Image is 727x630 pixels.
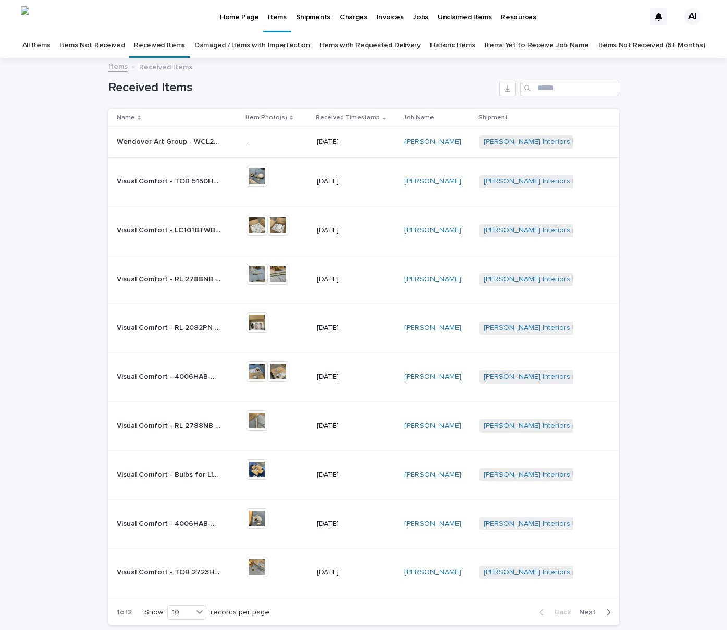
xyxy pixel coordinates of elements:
p: Show [144,608,163,617]
button: Next [575,608,619,617]
p: Visual Comfort - LC1018TWB / Katie Large Chandelier / Hop FmRm | 72399 [117,224,223,235]
a: Items [108,60,128,72]
p: Shipment [478,112,508,123]
a: [PERSON_NAME] [404,275,461,284]
a: Historic Items [430,33,475,58]
p: Visual Comfort - RL 2082PN / Allen Double Light Sconce / Hop G Bath | 72403 [117,322,223,332]
p: [DATE] [317,226,396,235]
a: [PERSON_NAME] Interiors | Inbound Shipment | 23849 [484,471,664,479]
p: [DATE] [317,373,396,381]
p: Wendover Art Group - WCL2771 / Floating Islands Canvas 55in x 55in / Sull DR | 75047 [117,135,223,146]
a: [PERSON_NAME] [404,520,461,528]
a: Received Items [134,33,185,58]
a: [PERSON_NAME] Interiors | Inbound Shipment | 23849 [484,568,664,577]
tr: Visual Comfort - RL 2082PN / [PERSON_NAME] Double Light Sconce / Hop G Bath | 72403Visual Comfort... [108,304,619,353]
a: [PERSON_NAME] [404,471,461,479]
a: Items Not Received [59,33,125,58]
p: [DATE] [317,568,396,577]
div: AI [684,8,701,25]
span: Next [579,609,602,616]
a: Items Not Received (6+ Months) [598,33,705,58]
a: [PERSON_NAME] [404,422,461,430]
a: [PERSON_NAME] Interiors | Inbound Shipment | 23849 [484,422,664,430]
p: Visual Comfort - Bulbs for Lighting - Box (20 bulbs) | 72409 [117,468,223,479]
p: Name [117,112,135,123]
p: [DATE] [317,324,396,332]
a: Items Yet to Receive Job Name [485,33,589,58]
a: [PERSON_NAME] [404,226,461,235]
a: [PERSON_NAME] Interiors | Inbound Shipment | 23849 [484,275,664,284]
p: Visual Comfort - RL 2788NB / Langham Large Picture Light / Hop Bar | 72401 [117,273,223,284]
p: [DATE] [317,520,396,528]
button: Back [531,608,575,617]
a: [PERSON_NAME] Interiors | Inbound Shipment | 23849 [484,520,664,528]
p: [DATE] [317,275,396,284]
div: 10 [168,607,193,618]
a: [PERSON_NAME] [404,177,461,186]
p: Job Name [403,112,434,123]
a: [PERSON_NAME] Interiors | Inbound Shipment | 23849 [484,324,664,332]
p: Visual Comfort - 4006HAB-WG / Clark Flush Mount / Hop Laundry | 72406 [117,517,223,528]
p: Visual Comfort - 4006HAB-WG / Clark Flush Mount / Hop Laundry | 72407 [117,370,223,381]
p: Visual Comfort - TOB 2723HAB-HAB / Turlington Sconces / Hop FmRm | 72398 [117,566,223,577]
p: [DATE] [317,422,396,430]
a: Damaged / Items with Imperfection [194,33,310,58]
a: [PERSON_NAME] [404,138,461,146]
a: [PERSON_NAME] Interiors | Inbound Shipment | 23849 [484,226,664,235]
p: records per page [211,608,269,617]
tr: Visual Comfort - 4006HAB-WG / [PERSON_NAME] Flush Mount / Hop Laundry | 72407Visual Comfort - 400... [108,353,619,402]
span: Back [548,609,571,616]
tr: Visual Comfort - TOB 5150HAB-WG / [PERSON_NAME][GEOGRAPHIC_DATA] / Hop Mud | 72408Visual Comfort ... [108,157,619,206]
a: [PERSON_NAME] Interiors | Inbound Shipment | 23849 [484,177,664,186]
p: Received Timestamp [316,112,380,123]
p: Received Items [139,60,192,72]
p: [DATE] [317,471,396,479]
a: [PERSON_NAME] [404,373,461,381]
a: [PERSON_NAME] [404,324,461,332]
a: [PERSON_NAME] Interiors | Inbound Shipment | 23849 [484,373,664,381]
p: 1 of 2 [108,600,140,625]
input: Search [520,80,619,96]
p: [DATE] [317,177,396,186]
h1: Received Items [108,80,495,95]
tr: Wendover Art Group - WCL2771 / Floating Islands Canvas 55in x 55in / Sull DR | 75047Wendover Art ... [108,127,619,157]
tr: Visual Comfort - LC1018TWB / [PERSON_NAME] Chandelier / Hop FmRm | 72399Visual Comfort - LC1018TW... [108,206,619,255]
a: [PERSON_NAME] Interiors | Inbound Shipment | 24594 [484,138,664,146]
a: [PERSON_NAME] [404,568,461,577]
tr: Visual Comfort - RL 2788NB / [PERSON_NAME] Large Picture Light / Hop Bar | 72400Visual Comfort - ... [108,401,619,450]
p: Visual Comfort - TOB 5150HAB-WG / Milton Road Flush Mount / Hop Mud | 72408 [117,175,223,186]
tr: Visual Comfort - Bulbs for Lighting - Box (20 bulbs) | 72409Visual Comfort - Bulbs for Lighting -... [108,450,619,499]
p: Visual Comfort - RL 2788NB / Langham Large Picture Light / Hop Bar | 72400 [117,419,223,430]
tr: Visual Comfort - 4006HAB-WG / [PERSON_NAME] Flush Mount / Hop Laundry | 72406Visual Comfort - 400... [108,499,619,548]
img: YmY6IAmMt6HxCdT4HnOW6Map_9H8qfKBeVWuHZ2Eibk [21,6,29,27]
a: Items with Requested Delivery [319,33,421,58]
tr: Visual Comfort - TOB 2723HAB-HAB / [PERSON_NAME] Sconces / Hop FmRm | 72398Visual Comfort - TOB 2... [108,548,619,597]
tr: Visual Comfort - RL 2788NB / [PERSON_NAME] Large Picture Light / Hop Bar | 72401Visual Comfort - ... [108,255,619,304]
p: - [247,138,309,146]
p: [DATE] [317,138,396,146]
a: All Items [22,33,50,58]
p: Item Photo(s) [245,112,287,123]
